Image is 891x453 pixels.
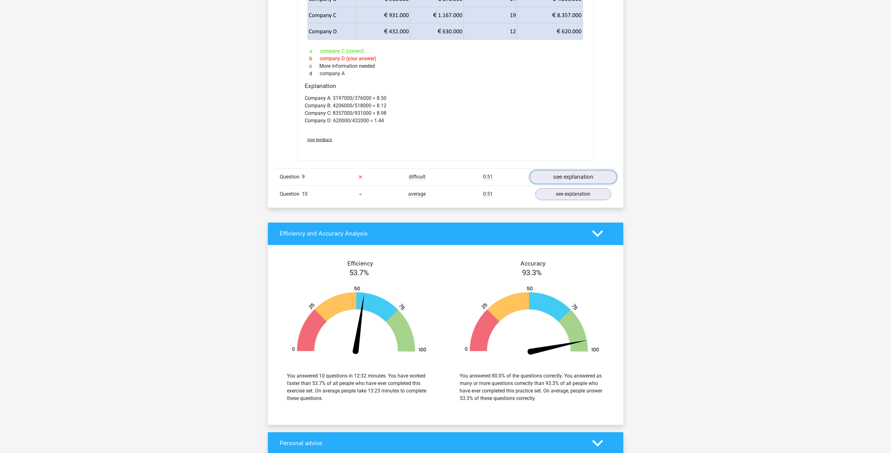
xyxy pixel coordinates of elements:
div: company D (your answer) [305,55,586,62]
span: 10 [302,191,308,197]
span: average [409,191,426,197]
span: 53.7% [349,269,369,277]
span: Question [280,191,302,198]
span: a [310,47,320,55]
span: 93.3% [522,269,542,277]
span: difficult [409,174,425,180]
span: d [310,70,320,77]
span: Give feedback [307,138,332,142]
h4: Efficiency and Accuracy Analysis [280,230,583,237]
span: Question [280,173,302,181]
p: Company A: 3197000/376000 = 8.50 Company B: 4206000/518000 = 8.12 Company C: 8357000/931000 = 8.9... [305,95,586,124]
div: company A [305,70,586,77]
img: 54.bc719eb2b1d5.png [282,286,436,358]
a: see explanation [535,188,611,200]
span: 0:51 [483,174,493,180]
h4: Efficiency [280,260,441,267]
span: 9 [302,174,305,180]
span: 0:51 [483,191,493,197]
a: see explanation [530,170,617,184]
div: You answered 10 questions in 12:32 minutes. You have worked faster than 53.7% of all people who h... [287,373,431,402]
h4: Accuracy [453,260,614,267]
div: company C (correct) [305,47,586,55]
span: c [310,62,320,70]
img: 93.7c1f0b3fad9f.png [455,286,609,358]
div: More information needed [305,62,586,70]
h4: Personal advice [280,440,583,447]
span: b [310,55,320,62]
div: You answered 80.0% of the questions correctly. You answered as many or more questions correctly t... [460,373,604,402]
h4: Explanation [305,82,586,90]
